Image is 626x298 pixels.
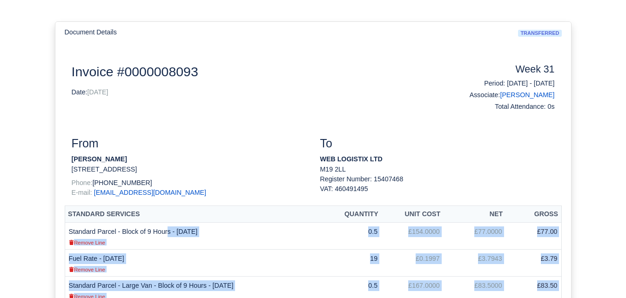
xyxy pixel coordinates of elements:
span: E-mail: [72,189,92,196]
p: Date: [72,87,431,97]
small: Remove Line [69,240,105,245]
td: £77.00 [506,223,561,250]
h6: Total Attendance: 0s [444,103,555,111]
span: transferred [518,30,561,37]
p: [PHONE_NUMBER] [72,178,306,188]
small: Remove Line [69,267,105,272]
td: £3.79 [506,250,561,277]
th: Quantity [322,205,382,223]
iframe: Chat Widget [579,253,626,298]
div: VAT: 460491495 [320,184,555,194]
h3: To [320,137,555,151]
strong: WEB LOGISTIX LTD [320,155,383,163]
th: Gross [506,205,561,223]
div: Register Number: 15407468 [313,174,562,194]
td: 19 [322,250,382,277]
td: Standard Parcel - Block of 9 Hours - [DATE] [65,223,322,250]
td: £154.0000 [381,223,444,250]
a: Remove Line [69,265,105,273]
th: Standard Services [65,205,322,223]
th: Unit Cost [381,205,444,223]
td: £3.7943 [444,250,506,277]
td: Fuel Rate - [DATE] [65,250,322,277]
a: [PERSON_NAME] [500,91,554,99]
a: Remove Line [69,238,105,246]
h3: From [72,137,306,151]
h6: Period: [DATE] - [DATE] [444,79,555,87]
strong: [PERSON_NAME] [72,155,127,163]
span: Phone: [72,179,93,186]
td: £77.0000 [444,223,506,250]
h2: Invoice #0000008093 [72,64,431,79]
td: £0.1997 [381,250,444,277]
h6: Associate: [444,91,555,99]
h4: Week 31 [444,64,555,76]
h6: Document Details [65,28,117,36]
span: [DATE] [88,88,108,96]
td: 0.5 [322,223,382,250]
a: [EMAIL_ADDRESS][DOMAIN_NAME] [94,189,206,196]
p: M19 2LL [320,165,555,174]
p: [STREET_ADDRESS] [72,165,306,174]
th: Net [444,205,506,223]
